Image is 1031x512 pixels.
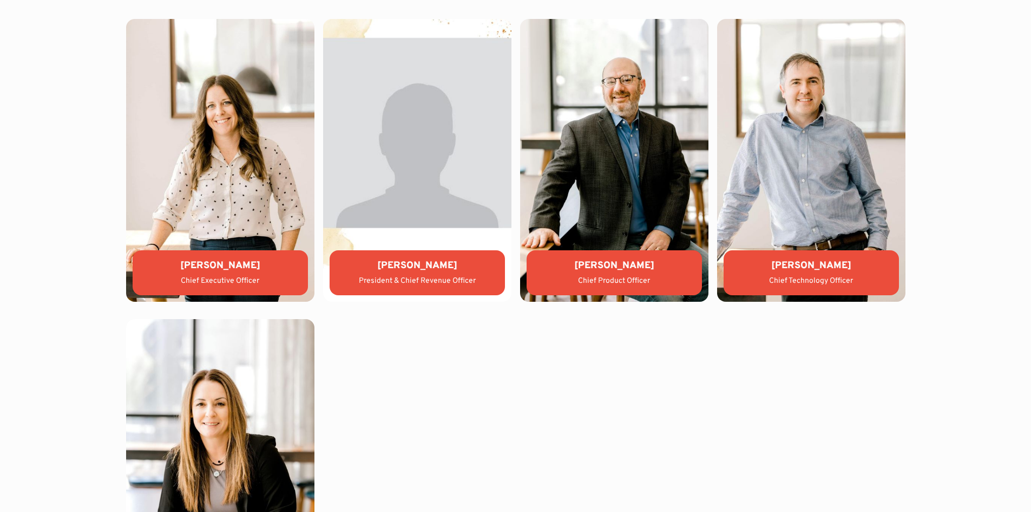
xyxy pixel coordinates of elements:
div: Chief Product Officer [535,276,693,287]
div: [PERSON_NAME] [141,259,299,273]
div: Chief Executive Officer [141,276,299,287]
div: [PERSON_NAME] [338,259,496,273]
img: Jason Wiley [323,19,511,302]
img: Matthew Groner [520,19,708,302]
div: President & Chief Revenue Officer [338,276,496,287]
img: Tony Compton [717,19,905,302]
img: Lauren Donalson [126,19,314,302]
div: [PERSON_NAME] [535,259,693,273]
div: [PERSON_NAME] [732,259,890,273]
div: Chief Technology Officer [732,276,890,287]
